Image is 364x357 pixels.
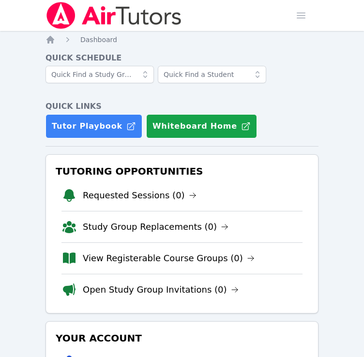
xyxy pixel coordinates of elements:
[83,220,228,234] a: Study Group Replacements (0)
[45,114,142,138] a: Tutor Playbook
[45,2,182,29] img: Air Tutors
[54,163,310,180] h3: Tutoring Opportunities
[146,114,257,138] button: Whiteboard Home
[158,66,266,83] input: Quick Find a Student
[83,283,239,297] a: Open Study Group Invitations (0)
[83,252,255,265] a: View Registerable Course Groups (0)
[80,36,117,44] span: Dashboard
[45,101,318,112] h4: Quick Links
[83,189,197,202] a: Requested Sessions (0)
[45,52,318,64] h4: Quick Schedule
[80,35,117,45] a: Dashboard
[45,66,154,83] input: Quick Find a Study Group
[54,329,310,347] h3: Your Account
[45,35,318,45] nav: Breadcrumb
